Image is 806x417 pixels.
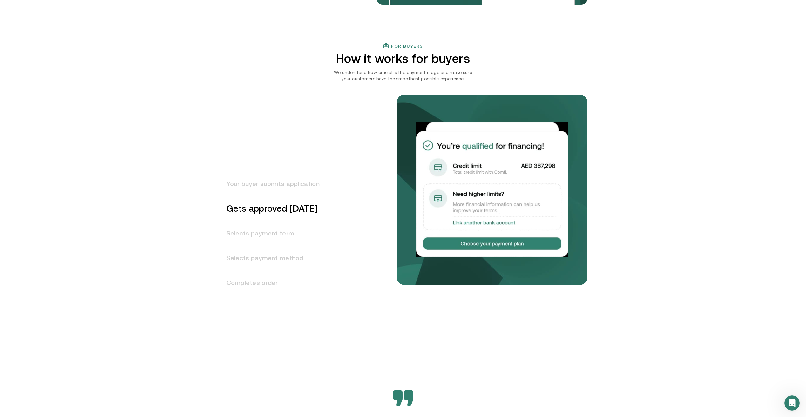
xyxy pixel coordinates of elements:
[391,43,423,49] h3: For buyers
[219,246,320,270] h3: Selects payment method
[219,270,320,295] h3: Completes order
[784,395,800,411] iframe: Intercom live chat
[383,43,389,49] img: finance
[219,196,320,221] h3: Gets approved [DATE]
[219,221,320,246] h3: Selects payment term
[219,171,320,196] h3: Your buyer submits application
[393,390,413,406] img: Bevarabia
[310,52,496,65] h2: How it works for buyers
[416,122,568,257] img: Gets approved in 1 day
[331,69,475,82] p: We understand how crucial is the payment stage and make sure your customers have the smoothest po...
